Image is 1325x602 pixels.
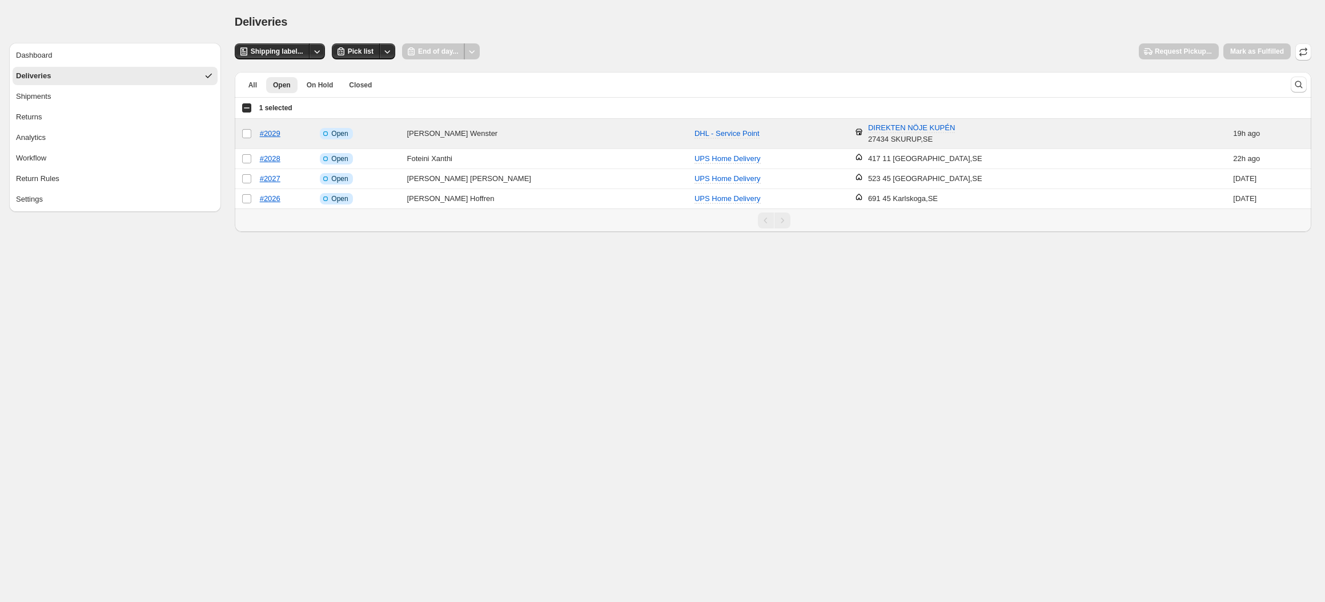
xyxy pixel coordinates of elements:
button: Settings [13,190,218,208]
button: Shipments [13,87,218,106]
span: 1 selected [259,103,292,113]
span: Analytics [16,132,46,143]
td: Foteini Xanthi [403,149,690,169]
td: ago [1230,119,1311,149]
span: Deliveries [16,70,51,82]
button: Search and filter results [1291,77,1307,93]
span: UPS Home Delivery [694,174,761,183]
nav: Pagination [235,208,1311,232]
span: Open [331,174,348,183]
button: Analytics [13,129,218,147]
time: Monday, September 29, 2025 at 5:50:05 PM [1233,129,1246,138]
button: Workflow [13,149,218,167]
button: UPS Home Delivery [688,190,768,208]
span: Open [331,154,348,163]
button: Pick list [332,43,380,59]
button: Return Rules [13,170,218,188]
span: Dashboard [16,50,53,61]
button: DHL - Service Point [688,125,766,143]
div: 523 45 [GEOGRAPHIC_DATA] , SE [868,173,982,184]
span: Deliveries [235,15,288,28]
span: Workflow [16,152,46,164]
span: UPS Home Delivery [694,154,761,163]
time: Monday, September 29, 2025 at 2:27:07 PM [1233,154,1246,163]
span: Open [331,129,348,138]
a: #2026 [260,194,280,203]
td: [PERSON_NAME] Wenster [403,119,690,149]
span: Open [273,81,291,90]
time: Sunday, September 28, 2025 at 4:48:12 PM [1233,174,1256,183]
span: Open [331,194,348,203]
div: 27434 SKURUP , SE [868,122,955,145]
a: #2028 [260,154,280,163]
span: Shipping label... [251,47,303,56]
span: Shipments [16,91,51,102]
button: Other actions [309,43,325,59]
span: Settings [16,194,43,205]
span: All [248,81,257,90]
div: 417 11 [GEOGRAPHIC_DATA] , SE [868,153,982,164]
span: On Hold [307,81,334,90]
div: 691 45 Karlskoga , SE [868,193,938,204]
button: UPS Home Delivery [688,170,768,188]
button: UPS Home Delivery [688,150,768,168]
button: Returns [13,108,218,126]
td: [PERSON_NAME] [PERSON_NAME] [403,169,690,189]
button: Other actions [379,43,395,59]
button: Deliveries [13,67,218,85]
a: #2027 [260,174,280,183]
time: Sunday, September 28, 2025 at 4:44:38 PM [1233,194,1256,203]
span: Pick list [348,47,374,56]
td: ago [1230,149,1311,169]
span: UPS Home Delivery [694,194,761,203]
button: Dashboard [13,46,218,65]
button: Shipping label... [235,43,310,59]
span: Closed [349,81,372,90]
span: Return Rules [16,173,59,184]
span: Returns [16,111,42,123]
span: DIREKTEN NÖJE KUPÉN [868,123,955,133]
span: DHL - Service Point [694,129,760,138]
a: #2029 [260,129,280,138]
td: [PERSON_NAME] Hoffren [403,189,690,209]
button: DIREKTEN NÖJE KUPÉN [861,119,962,137]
